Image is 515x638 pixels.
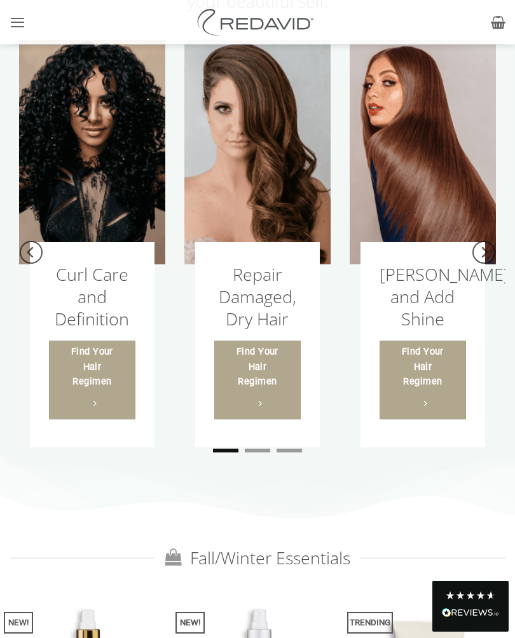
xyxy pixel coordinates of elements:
[380,341,465,419] a: Find Your Hair Regimen
[432,581,509,632] div: Read All Reviews
[69,344,115,389] span: Find Your Hair Regimen
[165,547,350,569] span: Fall/Winter Essentials
[10,6,25,38] a: Menu
[20,210,43,295] button: Previous
[234,344,280,389] span: Find Your Hair Regimen
[49,263,135,330] h3: Curl Care and Definition
[49,341,135,419] a: Find Your Hair Regimen
[245,449,270,452] li: Page dot 2
[442,606,499,622] div: Read All Reviews
[213,449,238,452] li: Page dot 1
[214,341,300,419] a: Find Your Hair Regimen
[277,449,302,452] li: Page dot 3
[194,9,321,36] img: REDAVID Salon Products | United States
[214,263,300,330] h3: Repair Damaged, Dry Hair
[380,263,465,330] h3: [PERSON_NAME] and Add Shine
[472,210,495,295] button: Next
[442,608,499,617] img: REVIEWS.io
[399,344,446,389] span: Find Your Hair Regimen
[491,8,505,36] a: View cart
[445,590,496,601] div: 4.8 Stars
